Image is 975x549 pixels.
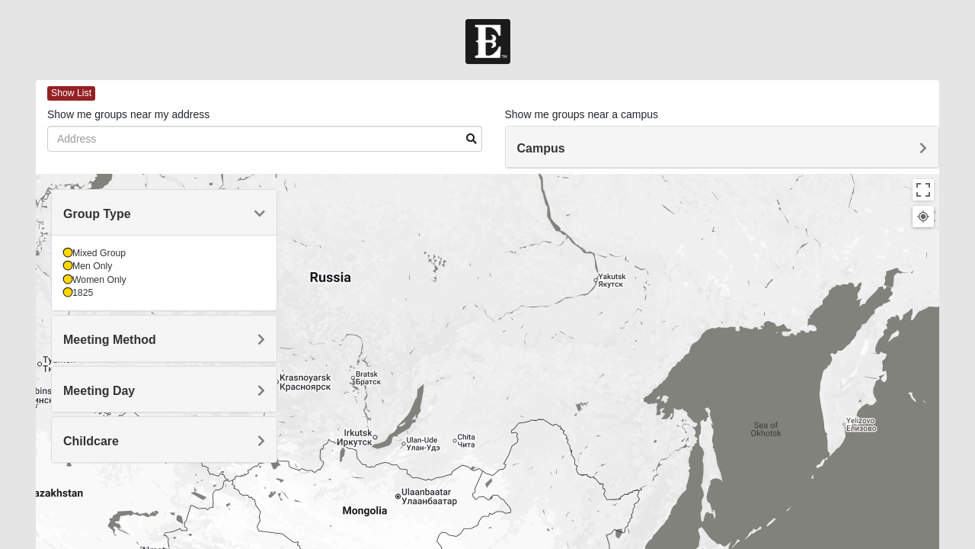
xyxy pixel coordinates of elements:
[63,207,131,220] span: Group Type
[517,142,565,155] span: Campus
[47,126,482,152] input: Address
[913,206,934,227] button: Your Location
[47,107,209,122] label: Show me groups near my address
[63,260,265,273] div: Men Only
[63,247,265,260] div: Mixed Group
[52,190,277,235] div: Group Type
[506,127,939,168] div: Campus
[47,86,95,101] span: Show List
[63,333,156,346] span: Meeting Method
[913,179,934,201] button: Toggle fullscreen view
[63,274,265,287] div: Women Only
[465,19,510,64] img: Church of Eleven22 Logo
[52,417,277,462] div: Childcare
[52,316,277,361] div: Meeting Method
[63,287,265,300] div: 1825
[52,367,277,412] div: Meeting Day
[63,384,135,397] span: Meeting Day
[63,435,119,448] span: Childcare
[505,107,659,122] label: Show me groups near a campus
